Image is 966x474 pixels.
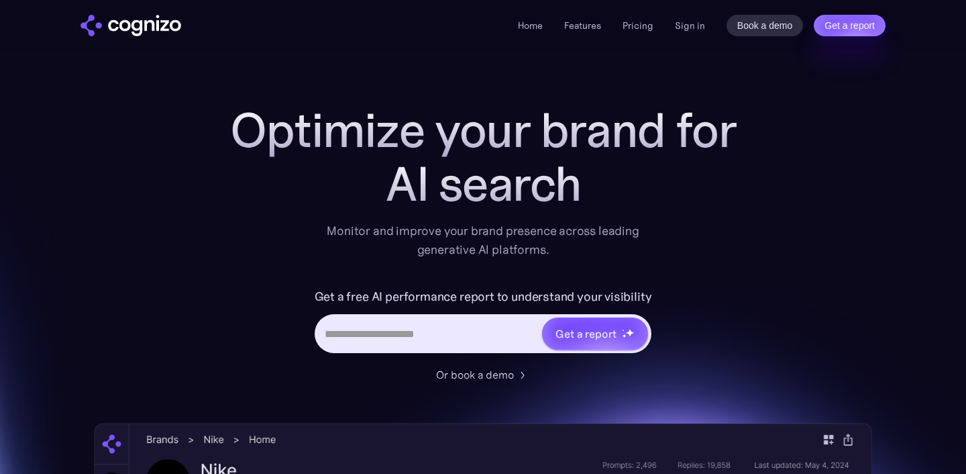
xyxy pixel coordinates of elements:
img: star [625,328,634,337]
a: Get a reportstarstarstar [541,316,649,351]
a: Or book a demo [436,367,530,383]
div: Get a report [555,326,616,342]
a: Sign in [675,17,705,34]
div: Or book a demo [436,367,514,383]
img: star [622,334,627,338]
a: home [80,15,181,36]
label: Get a free AI performance report to understand your visibility [315,286,652,307]
h1: Optimize your brand for [215,103,751,157]
img: cognizo logo [80,15,181,36]
img: star [622,329,624,331]
a: Book a demo [727,15,804,36]
form: Hero URL Input Form [315,286,652,360]
div: AI search [215,157,751,211]
a: Get a report [814,15,885,36]
a: Home [518,19,543,32]
div: Monitor and improve your brand presence across leading generative AI platforms. [318,222,648,259]
a: Pricing [623,19,653,32]
a: Features [564,19,601,32]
